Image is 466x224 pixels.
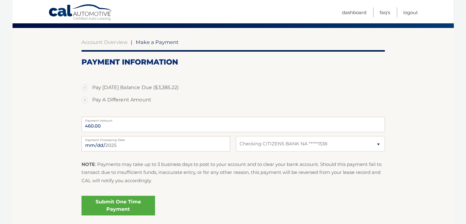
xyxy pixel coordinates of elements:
span: | [131,39,132,45]
span: Make a Payment [136,39,179,45]
label: Pay A Different Amount [81,94,385,106]
input: Payment Amount [81,117,385,132]
label: Payment Amount [81,117,385,122]
a: Cal Automotive [48,4,113,22]
strong: NOTE [81,161,95,167]
a: Dashboard [342,7,366,18]
a: Logout [403,7,418,18]
a: Account Overview [81,39,127,45]
a: Submit One Time Payment [81,196,155,215]
label: Pay [DATE] Balance Due ($3,385.22) [81,81,385,94]
a: FAQ's [380,7,390,18]
input: Payment Date [81,136,230,151]
h2: Payment Information [81,57,385,67]
label: Payment Processing Date [81,136,230,141]
p: : Payments may take up to 3 business days to post to your account and to clear your bank account.... [81,160,385,185]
